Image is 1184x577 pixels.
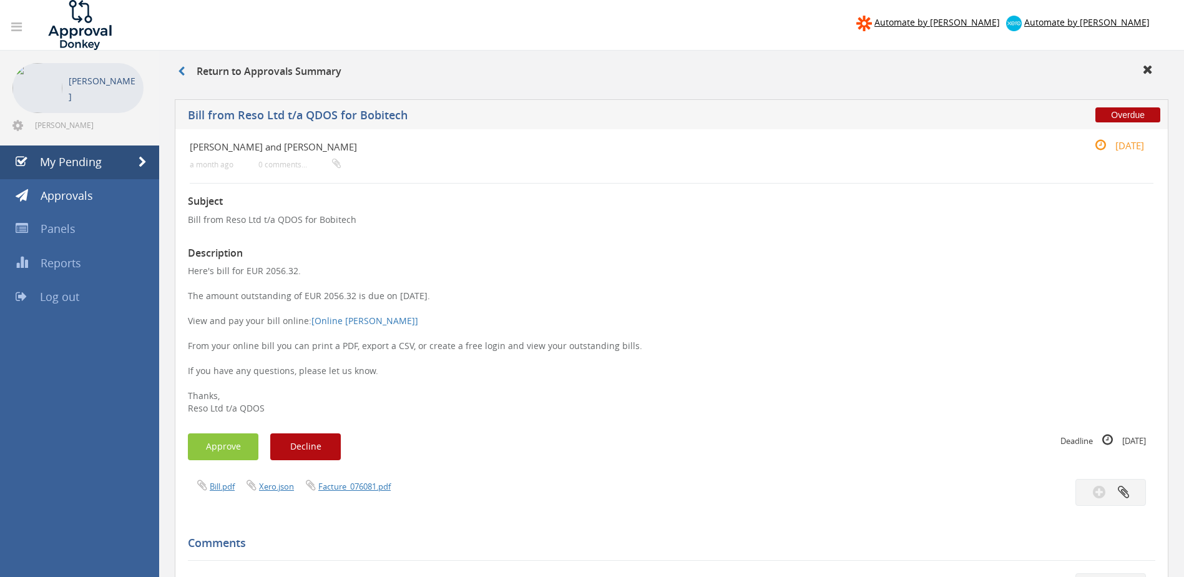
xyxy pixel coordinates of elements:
button: Approve [188,433,258,460]
a: Xero.json [259,481,294,492]
a: Bill.pdf [210,481,235,492]
h5: Comments [188,537,1146,550]
h5: Bill from Reso Ltd t/a QDOS for Bobitech [188,109,868,125]
span: Automate by [PERSON_NAME] [1024,16,1150,28]
span: Approvals [41,188,93,203]
small: [DATE] [1082,139,1144,152]
span: Automate by [PERSON_NAME] [874,16,1000,28]
span: Overdue [1095,107,1160,122]
h3: Return to Approvals Summary [178,66,341,77]
h3: Description [188,248,1155,259]
button: Decline [270,433,341,460]
a: Facture_076081.pdf [318,481,391,492]
img: zapier-logomark.png [856,16,872,31]
a: [Online [PERSON_NAME]] [311,315,418,327]
span: Reports [41,255,81,270]
p: Here's bill for EUR 2056.32. The amount outstanding of EUR 2056.32 is due on [DATE]. View and pay... [188,265,1155,415]
span: Panels [41,221,76,236]
small: 0 comments... [258,160,341,169]
h3: Subject [188,196,1155,207]
img: xero-logo.png [1006,16,1022,31]
small: a month ago [190,160,233,169]
p: [PERSON_NAME] [69,73,137,104]
p: Bill from Reso Ltd t/a QDOS for Bobitech [188,214,1155,226]
small: Deadline [DATE] [1060,433,1146,447]
span: [PERSON_NAME][EMAIL_ADDRESS][DOMAIN_NAME] [35,120,141,130]
span: Log out [40,289,79,304]
h4: [PERSON_NAME] and [PERSON_NAME] [190,142,993,152]
span: My Pending [40,154,102,169]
